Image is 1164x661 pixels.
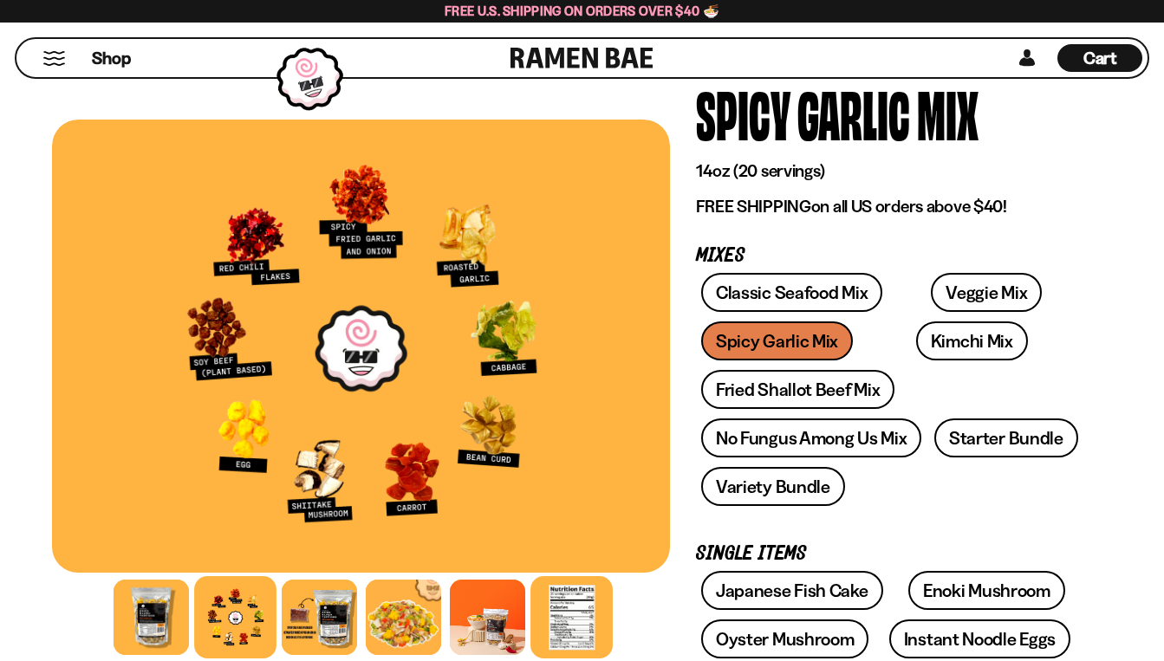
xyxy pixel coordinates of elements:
[696,248,1086,264] p: Mixes
[916,321,1028,360] a: Kimchi Mix
[1057,39,1142,77] div: Cart
[42,51,66,66] button: Mobile Menu Trigger
[701,571,883,610] a: Japanese Fish Cake
[701,273,882,312] a: Classic Seafood Mix
[92,47,131,70] span: Shop
[934,418,1078,457] a: Starter Bundle
[908,571,1065,610] a: Enoki Mushroom
[696,160,1086,182] p: 14oz (20 servings)
[445,3,719,19] span: Free U.S. Shipping on Orders over $40 🍜
[701,619,869,658] a: Oyster Mushroom
[701,467,845,506] a: Variety Bundle
[701,370,894,409] a: Fried Shallot Beef Mix
[696,546,1086,562] p: Single Items
[917,81,979,146] div: Mix
[696,81,790,146] div: Spicy
[696,196,1086,217] p: on all US orders above $40!
[92,44,131,72] a: Shop
[889,619,1070,658] a: Instant Noodle Eggs
[1083,48,1117,68] span: Cart
[696,196,810,217] strong: FREE SHIPPING
[701,418,921,457] a: No Fungus Among Us Mix
[931,273,1042,312] a: Veggie Mix
[797,81,910,146] div: Garlic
